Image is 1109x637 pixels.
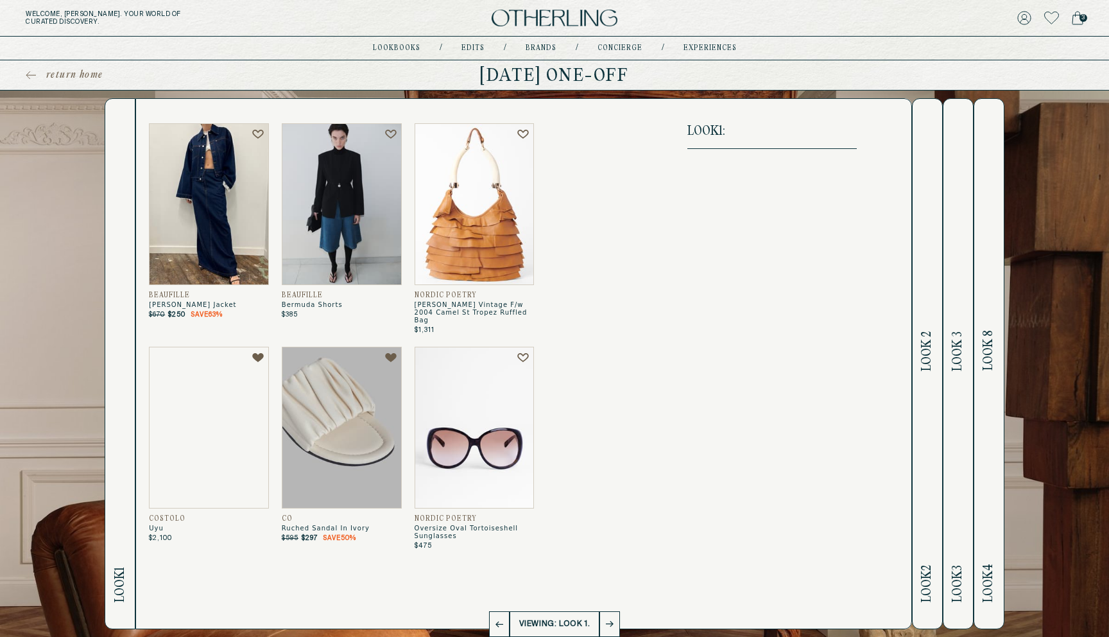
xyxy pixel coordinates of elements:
[974,98,1004,629] button: Look4Look 8
[282,292,323,299] span: Beaufille
[950,331,965,371] span: Look 3
[1072,9,1083,27] a: 3
[323,534,356,542] span: Save 50 %
[981,331,996,371] span: Look 8
[26,65,1083,85] h1: [DATE] One-off
[662,43,664,53] div: /
[415,542,432,550] span: $475
[149,311,165,318] span: $670
[526,45,556,51] a: Brands
[920,331,934,371] span: Look 2
[920,565,934,602] span: Look 2
[461,45,485,51] a: Edits
[282,123,402,285] img: Bermuda Shorts
[282,347,402,509] img: Ruched Sandal in Ivory
[415,292,477,299] span: Nordic Poetry
[149,347,269,509] img: UYU
[46,69,103,82] span: return home
[1079,14,1087,22] span: 3
[302,534,356,542] p: $297
[282,525,402,532] span: Ruched Sandal In Ivory
[576,43,578,53] div: /
[415,525,535,540] span: Oversize Oval Tortoiseshell Sunglasses
[415,123,535,285] img: Tom Ford Vintage F/W 2004 Camel St Tropez Ruffled Bag
[687,125,725,138] span: Look 1 :
[282,311,298,318] span: $385
[440,43,442,53] div: /
[415,326,434,334] span: $1,311
[950,565,965,602] span: Look 3
[415,515,477,523] span: Nordic Poetry
[149,525,269,532] span: Uyu
[26,69,103,82] a: return home
[149,515,185,523] span: COSTOLO
[113,567,128,602] span: Look 1
[510,618,600,631] p: Viewing: Look 1.
[492,10,617,27] img: logo
[282,534,298,542] span: $595
[912,98,943,629] button: Look2Look 2
[683,45,737,51] a: experiences
[168,311,223,318] p: $250
[282,301,402,309] span: Bermuda Shorts
[415,347,535,509] img: Oversize Oval Tortoiseshell Sunglasses
[26,10,343,26] h5: Welcome, [PERSON_NAME] . Your world of curated discovery.
[597,45,642,51] a: concierge
[504,43,506,53] div: /
[373,45,420,51] a: lookbooks
[415,301,535,324] span: [PERSON_NAME] Vintage F/w 2004 Camel St Tropez Ruffled Bag
[191,311,223,318] span: Save 63 %
[943,98,974,629] button: Look3Look 3
[149,123,269,285] img: Knox Jacket
[282,515,293,523] span: CO
[981,564,996,602] span: Look 4
[149,292,190,299] span: Beaufille
[149,301,269,309] span: [PERSON_NAME] Jacket
[149,534,172,542] span: $2,100
[105,98,135,629] button: Look1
